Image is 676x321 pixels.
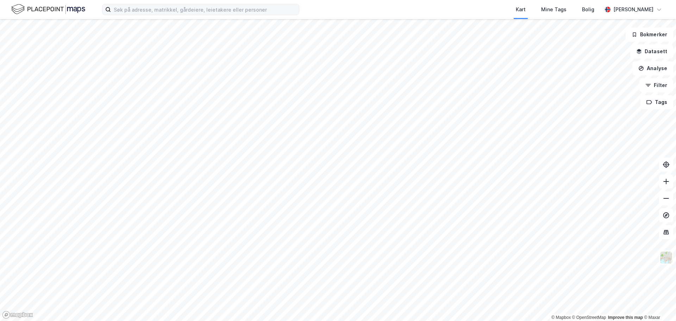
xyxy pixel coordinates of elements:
img: logo.f888ab2527a4732fd821a326f86c7f29.svg [11,3,85,16]
div: Kart [516,5,526,14]
img: Z [659,251,673,264]
a: Mapbox [551,315,571,320]
div: Mine Tags [541,5,567,14]
button: Datasett [630,44,673,58]
input: Søk på adresse, matrikkel, gårdeiere, leietakere eller personer [111,4,299,15]
button: Analyse [632,61,673,75]
a: Improve this map [608,315,643,320]
a: Mapbox homepage [2,311,33,319]
button: Bokmerker [626,27,673,42]
div: Kontrollprogram for chat [641,287,676,321]
a: OpenStreetMap [572,315,606,320]
button: Filter [639,78,673,92]
iframe: Chat Widget [641,287,676,321]
div: [PERSON_NAME] [613,5,653,14]
div: Bolig [582,5,594,14]
button: Tags [640,95,673,109]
